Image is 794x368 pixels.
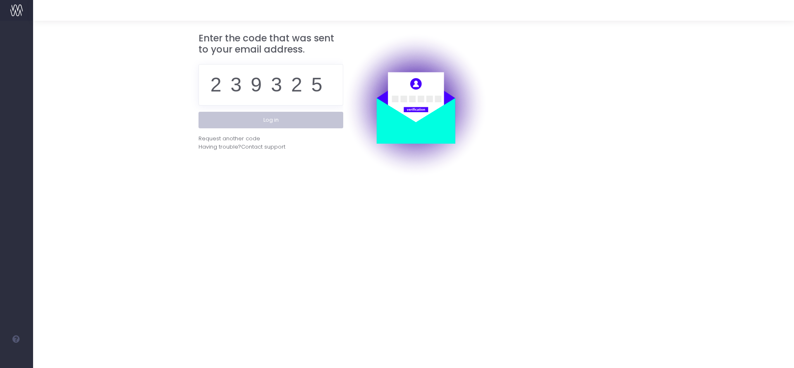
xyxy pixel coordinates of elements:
div: Request another code [198,135,260,143]
img: auth.png [343,33,488,178]
span: Contact support [241,143,285,151]
button: Log in [198,112,343,128]
div: Having trouble? [198,143,343,151]
h3: Enter the code that was sent to your email address. [198,33,343,55]
img: images/default_profile_image.png [10,351,23,364]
